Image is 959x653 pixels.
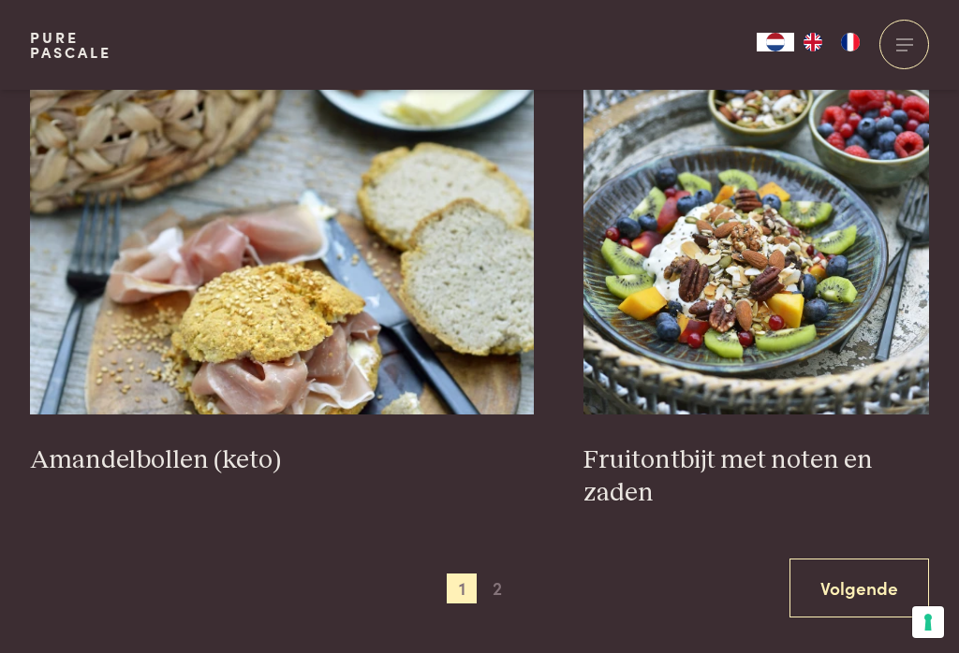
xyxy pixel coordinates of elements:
button: Uw voorkeuren voor toestemming voor trackingtechnologieën [912,606,944,638]
a: PurePascale [30,30,111,60]
span: 1 [447,573,477,603]
a: Volgende [789,559,929,617]
a: Fruitontbijt met noten en zaden Fruitontbijt met noten en zaden [583,40,929,509]
aside: Language selected: Nederlands [757,33,869,51]
ul: Language list [794,33,869,51]
h3: Amandelbollen (keto) [30,444,534,477]
span: 2 [482,573,512,603]
img: Amandelbollen (keto) [30,40,534,414]
a: NL [757,33,794,51]
h3: Fruitontbijt met noten en zaden [583,444,929,509]
div: Language [757,33,794,51]
img: Fruitontbijt met noten en zaden [583,40,929,414]
a: EN [794,33,832,51]
a: Amandelbollen (keto) Amandelbollen (keto) [30,40,534,476]
a: FR [832,33,869,51]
